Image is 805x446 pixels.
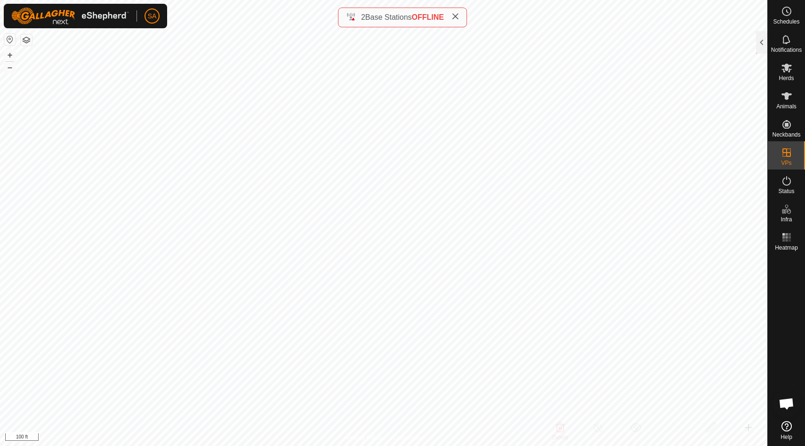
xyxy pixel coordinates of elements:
span: Base Stations [365,13,412,21]
a: Help [768,417,805,444]
a: Contact Us [393,434,421,442]
span: Status [778,188,794,194]
span: Schedules [773,19,799,24]
a: Privacy Policy [346,434,382,442]
span: 2 [361,13,365,21]
button: Map Layers [21,34,32,46]
span: Help [781,434,792,440]
button: + [4,49,16,61]
button: Reset Map [4,34,16,45]
img: Gallagher Logo [11,8,129,24]
span: Herds [779,75,794,81]
span: Infra [781,217,792,222]
span: OFFLINE [412,13,444,21]
span: SA [148,11,157,21]
span: Notifications [771,47,802,53]
span: Neckbands [772,132,800,138]
span: VPs [781,160,791,166]
div: Open chat [773,389,801,418]
span: Animals [776,104,797,109]
span: Heatmap [775,245,798,251]
button: – [4,62,16,73]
